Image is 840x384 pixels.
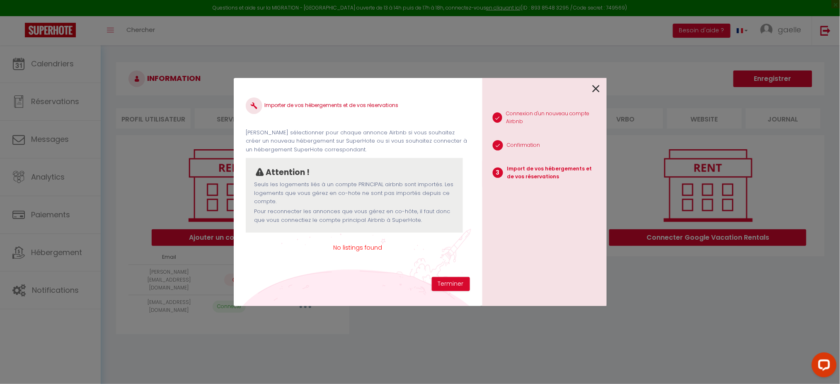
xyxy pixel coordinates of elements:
iframe: LiveChat chat widget [805,349,840,384]
span: No listings found [246,243,470,252]
p: Seuls les logements liés à un compte PRINCIPAL airbnb sont importés. Les logements que vous gérez... [254,180,455,206]
button: Terminer [432,277,470,291]
p: [PERSON_NAME] sélectionner pour chaque annonce Airbnb si vous souhaitez créer un nouveau hébergem... [246,129,470,154]
p: Pour reconnecter les annonces que vous gérez en co-hôte, il faut donc que vous connectiez le comp... [254,207,455,224]
p: Confirmation [507,141,540,149]
h4: Importer de vos hébergements et de vos réservations [246,97,470,114]
p: Attention ! [266,166,310,179]
p: Import de vos hébergements et de vos réservations [507,165,600,181]
p: Connexion d'un nouveau compte Airbnb [506,110,600,126]
span: 3 [493,168,503,178]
